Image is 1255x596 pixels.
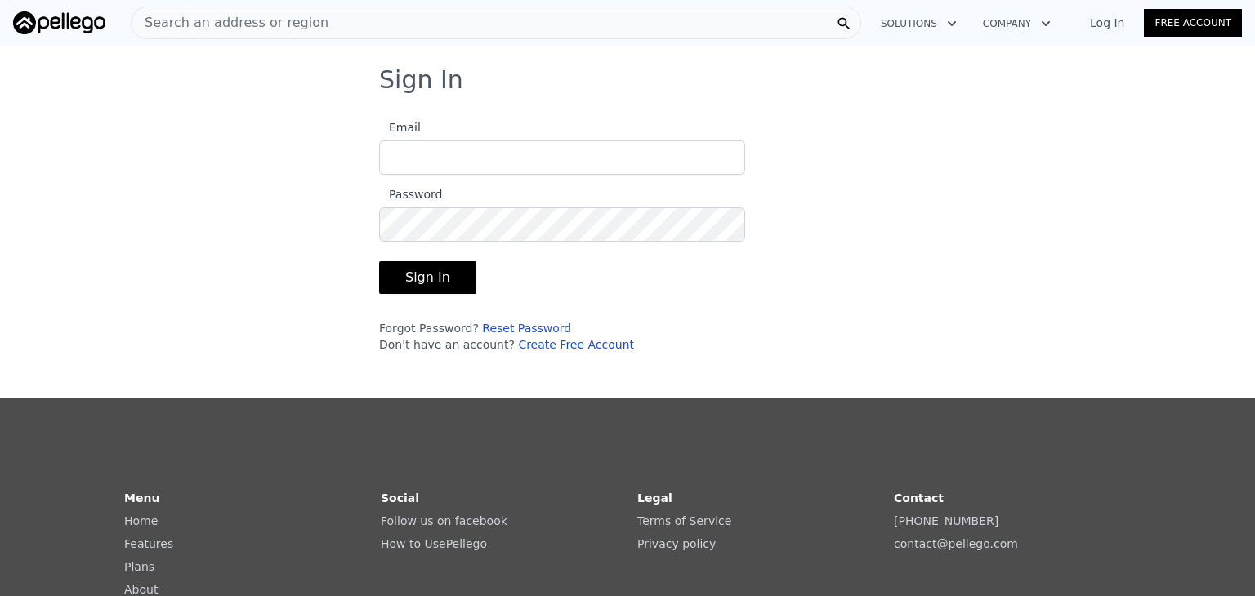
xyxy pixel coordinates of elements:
a: Follow us on facebook [381,514,507,527]
button: Solutions [868,9,970,38]
a: Privacy policy [637,537,716,550]
strong: Social [381,491,419,505]
strong: Menu [124,491,159,505]
span: Password [379,188,442,201]
a: How to UsePellego [381,537,487,550]
span: Email [379,121,421,134]
strong: Legal [637,491,672,505]
a: Free Account [1144,9,1242,37]
h3: Sign In [379,65,876,95]
a: Plans [124,560,154,573]
a: Create Free Account [518,338,634,351]
img: Pellego [13,11,105,34]
span: Search an address or region [132,13,328,33]
button: Company [970,9,1064,38]
a: About [124,583,158,596]
button: Sign In [379,261,476,294]
a: Log In [1070,15,1144,31]
a: Reset Password [482,322,571,335]
div: Forgot Password? Don't have an account? [379,320,745,353]
a: Features [124,537,173,550]
input: Password [379,207,745,242]
a: [PHONE_NUMBER] [894,514,998,527]
a: Home [124,514,158,527]
input: Email [379,140,745,175]
strong: Contact [894,491,944,505]
a: contact@pellego.com [894,537,1018,550]
a: Terms of Service [637,514,731,527]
